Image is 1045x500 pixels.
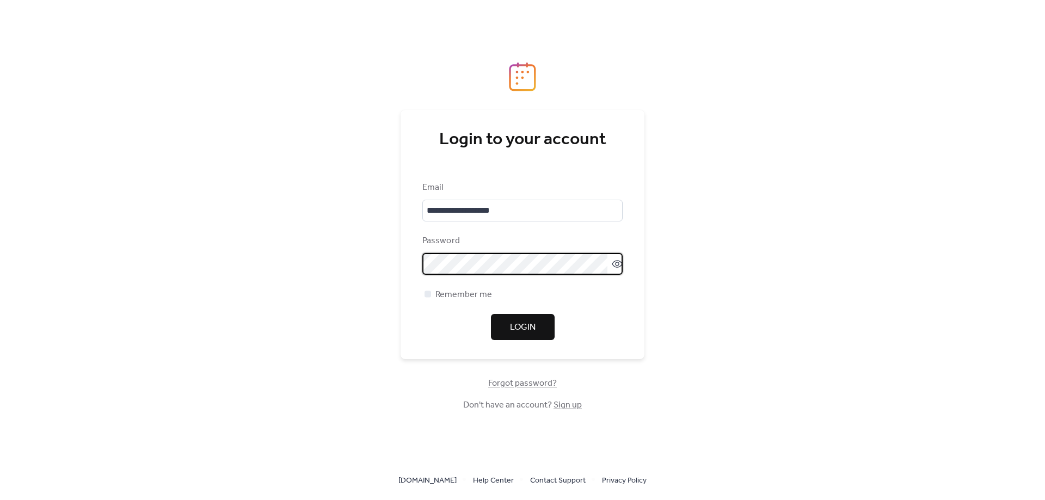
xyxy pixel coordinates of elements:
[491,314,555,340] button: Login
[422,234,620,248] div: Password
[398,474,457,487] span: [DOMAIN_NAME]
[509,62,536,91] img: logo
[530,473,586,487] a: Contact Support
[510,321,536,334] span: Login
[488,377,557,390] span: Forgot password?
[530,474,586,487] span: Contact Support
[422,181,620,194] div: Email
[473,474,514,487] span: Help Center
[602,473,647,487] a: Privacy Policy
[473,473,514,487] a: Help Center
[488,380,557,386] a: Forgot password?
[435,288,492,301] span: Remember me
[554,397,582,413] a: Sign up
[602,474,647,487] span: Privacy Policy
[422,129,623,151] div: Login to your account
[463,399,582,412] span: Don't have an account?
[398,473,457,487] a: [DOMAIN_NAME]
